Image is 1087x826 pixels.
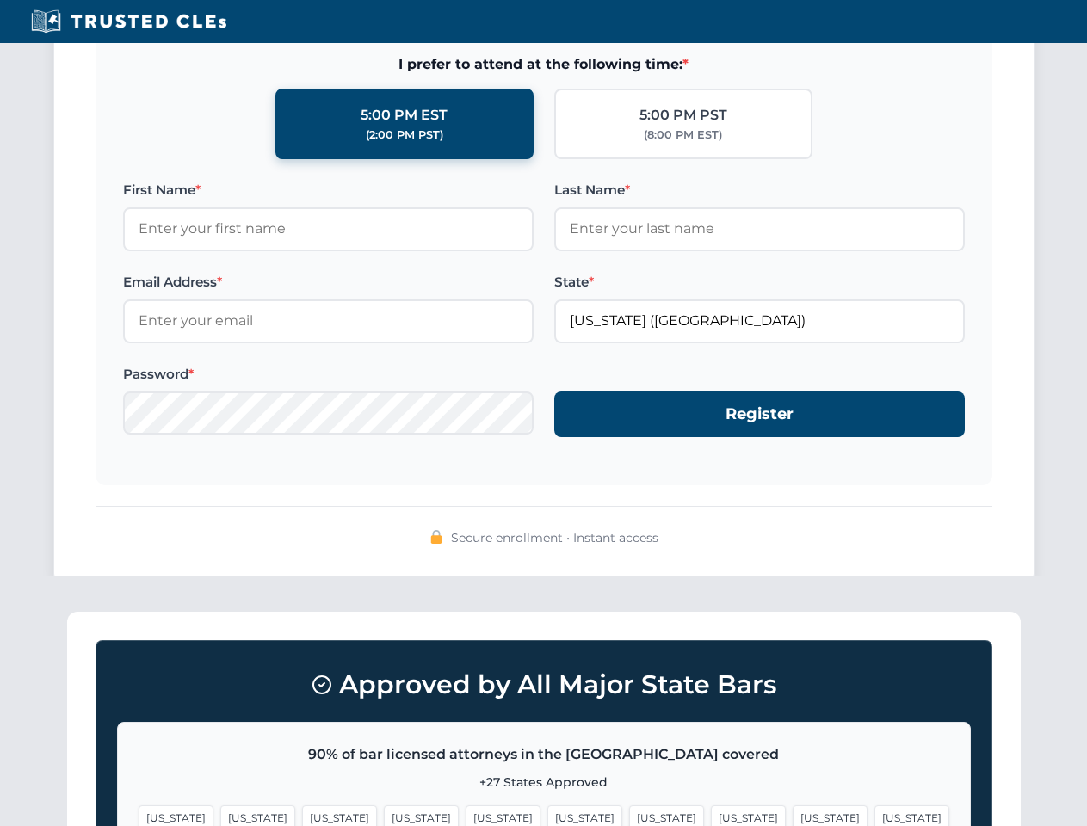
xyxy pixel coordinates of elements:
[123,299,534,342] input: Enter your email
[123,272,534,293] label: Email Address
[554,299,965,342] input: Florida (FL)
[451,528,658,547] span: Secure enrollment • Instant access
[139,743,949,766] p: 90% of bar licensed attorneys in the [GEOGRAPHIC_DATA] covered
[123,180,534,200] label: First Name
[139,773,949,792] p: +27 States Approved
[639,104,727,126] div: 5:00 PM PST
[361,104,448,126] div: 5:00 PM EST
[554,272,965,293] label: State
[117,662,971,708] h3: Approved by All Major State Bars
[429,530,443,544] img: 🔒
[554,207,965,250] input: Enter your last name
[123,364,534,385] label: Password
[554,180,965,200] label: Last Name
[26,9,232,34] img: Trusted CLEs
[123,53,965,76] span: I prefer to attend at the following time:
[123,207,534,250] input: Enter your first name
[644,126,722,144] div: (8:00 PM EST)
[366,126,443,144] div: (2:00 PM PST)
[554,391,965,437] button: Register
